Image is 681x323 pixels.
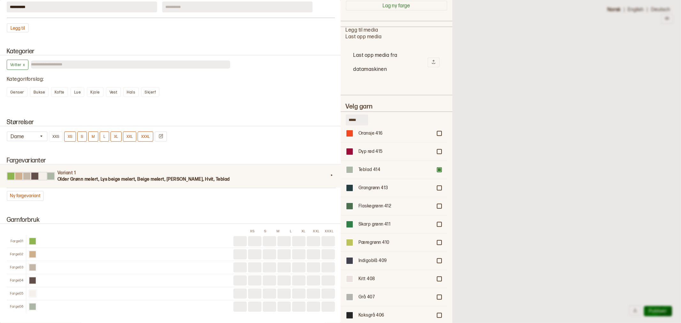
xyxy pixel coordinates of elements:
div: Teblad 414 [359,167,432,173]
button: Legg til [7,23,29,33]
span: Votter [10,63,21,67]
div: Farge 06 [7,304,26,309]
div: XXL [311,229,322,234]
span: Lue [74,90,81,95]
div: Farge 02 [7,252,26,257]
div: Skarp grønn 411 [359,221,432,228]
button: Lag ny farge [346,1,447,11]
button: XXS [49,131,63,142]
div: Pæregrønn 410 [359,239,432,246]
div: Grå 407 [359,294,432,300]
span: Kjole [90,90,100,95]
button: Dame [7,131,48,141]
button: XXXL [138,131,153,142]
span: Genser [10,90,24,95]
span: Bukse [34,90,45,95]
button: XS [64,131,76,142]
div: Farge 03 [7,265,26,270]
div: M [272,229,284,234]
button: L [100,131,109,142]
span: Vest [110,90,117,95]
span: Hals [127,90,135,95]
button: XL [110,131,122,142]
span: Kofte [55,90,64,95]
h2: Last opp media fra datamaskinen [353,49,428,77]
div: Oransje 416 [359,130,432,137]
div: Koksgrå 406 [359,312,432,319]
div: XXXL [323,229,335,234]
h3: Older Grønn melert, Lys beige melert, Beige melert, [PERSON_NAME], Hvit, Teblad [57,176,329,183]
span: Skjerf [145,90,156,95]
div: Kitt 408 [359,276,432,282]
div: S [260,229,271,234]
button: XXL [123,131,136,142]
button: Ny fargevariant [7,191,44,201]
button: M [88,131,98,142]
div: Farge 01 [7,239,26,244]
div: Grangrønn 413 [359,185,432,191]
button: Endre størrelser [155,131,167,142]
div: Flaskegrønn 412 [359,203,432,209]
div: XL [298,229,309,234]
div: Kategoriforslag : [7,76,335,83]
div: Farge 04 [7,278,26,283]
h4: Variant 1 [57,170,329,176]
div: Legg til media Last opp media [346,27,447,85]
h2: Velg garn [346,103,447,110]
svg: Endre størrelser [158,134,163,139]
div: Farge 05 [7,291,26,296]
button: S [77,131,87,142]
div: L [285,229,297,234]
div: XS [247,229,258,234]
div: Indigoblå 409 [359,258,432,264]
div: Dyp rød 415 [359,148,432,155]
span: x [22,62,25,68]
